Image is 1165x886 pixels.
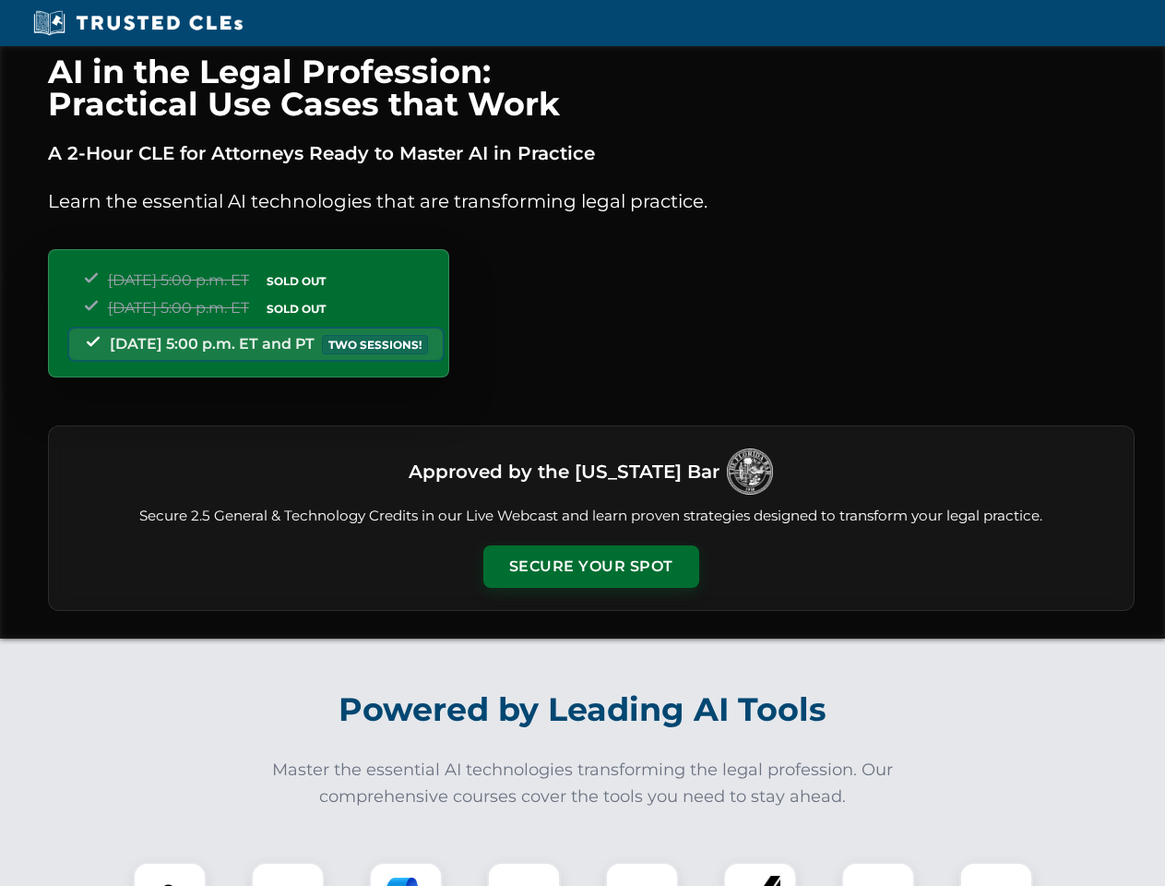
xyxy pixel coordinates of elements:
span: SOLD OUT [260,271,332,291]
p: Learn the essential AI technologies that are transforming legal practice. [48,186,1135,216]
button: Secure Your Spot [483,545,699,588]
p: A 2-Hour CLE for Attorneys Ready to Master AI in Practice [48,138,1135,168]
span: [DATE] 5:00 p.m. ET [108,299,249,317]
p: Master the essential AI technologies transforming the legal profession. Our comprehensive courses... [260,757,906,810]
span: SOLD OUT [260,299,332,318]
h2: Powered by Leading AI Tools [72,677,1094,742]
img: Trusted CLEs [28,9,248,37]
h1: AI in the Legal Profession: Practical Use Cases that Work [48,55,1135,120]
span: [DATE] 5:00 p.m. ET [108,271,249,289]
img: Logo [727,449,773,495]
p: Secure 2.5 General & Technology Credits in our Live Webcast and learn proven strategies designed ... [71,506,1112,527]
h3: Approved by the [US_STATE] Bar [409,455,719,488]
